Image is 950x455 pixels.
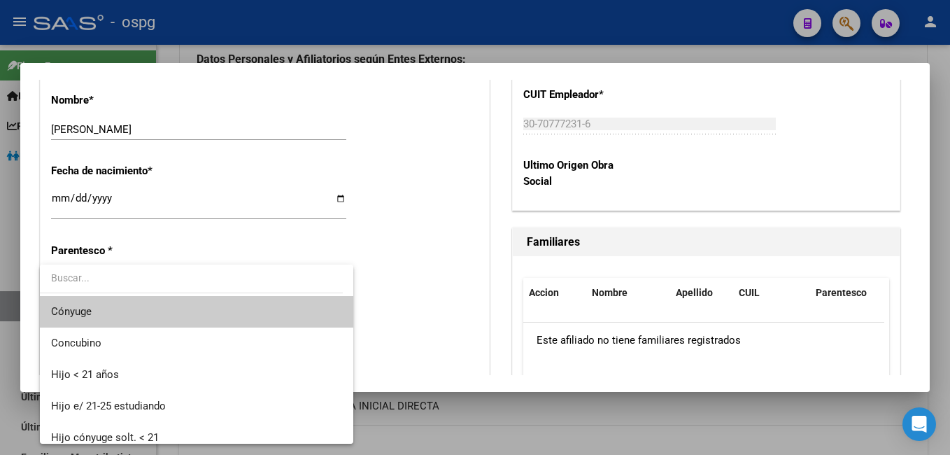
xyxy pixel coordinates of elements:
[51,305,92,318] span: Cónyuge
[51,431,159,444] span: Hijo cónyuge solt. < 21
[51,368,119,381] span: Hijo < 21 años
[902,407,936,441] div: Open Intercom Messenger
[51,400,166,412] span: Hijo e/ 21-25 estudiando
[40,263,343,293] input: dropdown search
[51,337,101,349] span: Concubino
